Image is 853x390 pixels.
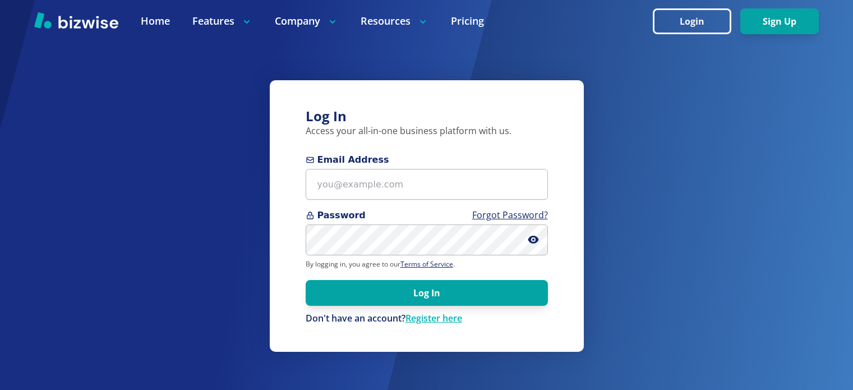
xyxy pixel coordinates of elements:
[306,313,548,325] p: Don't have an account?
[192,14,252,28] p: Features
[306,125,548,137] p: Access your all-in-one business platform with us.
[275,14,338,28] p: Company
[34,12,118,29] img: Bizwise Logo
[740,8,819,34] button: Sign Up
[472,209,548,221] a: Forgot Password?
[306,169,548,200] input: you@example.com
[740,16,819,27] a: Sign Up
[306,153,548,167] span: Email Address
[306,280,548,306] button: Log In
[653,16,740,27] a: Login
[361,14,428,28] p: Resources
[306,260,548,269] p: By logging in, you agree to our .
[405,312,462,324] a: Register here
[306,313,548,325] div: Don't have an account?Register here
[306,209,548,222] span: Password
[653,8,731,34] button: Login
[451,14,484,28] a: Pricing
[141,14,170,28] a: Home
[400,259,453,269] a: Terms of Service
[306,107,548,126] h3: Log In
